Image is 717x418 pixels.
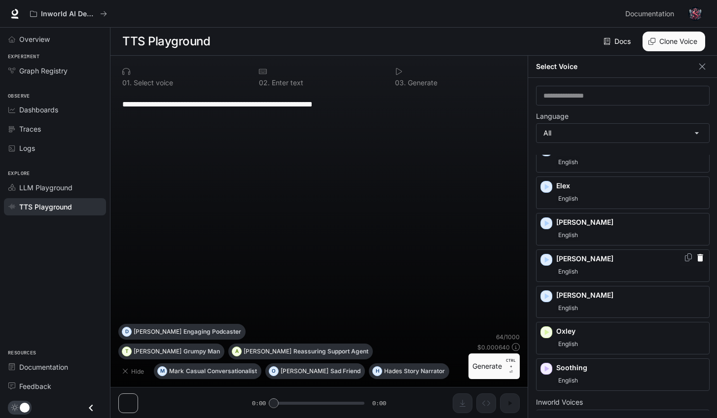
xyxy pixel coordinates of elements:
span: Dark mode toggle [20,402,30,413]
div: M [158,363,167,379]
span: English [556,338,580,350]
span: LLM Playground [19,182,72,193]
button: Hide [118,363,150,379]
p: $ 0.000640 [477,343,510,351]
p: Generate [406,79,437,86]
p: [PERSON_NAME] [556,290,705,300]
div: All [537,124,709,142]
p: [PERSON_NAME] [134,348,181,354]
p: [PERSON_NAME] [281,368,328,374]
span: Logs [19,143,35,153]
span: Graph Registry [19,66,68,76]
button: Copy Voice ID [683,253,693,261]
a: Overview [4,31,106,48]
p: Oxley [556,326,705,336]
button: Clone Voice [643,32,705,51]
a: Documentation [621,4,681,24]
button: User avatar [685,4,705,24]
a: Docs [602,32,635,51]
button: D[PERSON_NAME]Engaging Podcaster [118,324,246,340]
span: Documentation [625,8,674,20]
p: 0 2 . [259,79,270,86]
button: All workspaces [26,4,111,24]
p: 0 1 . [122,79,132,86]
span: Documentation [19,362,68,372]
p: Casual Conversationalist [186,368,257,374]
p: [PERSON_NAME] [556,254,705,264]
p: Enter text [270,79,303,86]
span: Overview [19,34,50,44]
div: T [122,344,131,359]
button: A[PERSON_NAME]Reassuring Support Agent [228,344,373,359]
p: Language [536,113,569,120]
p: 64 / 1000 [496,333,520,341]
button: O[PERSON_NAME]Sad Friend [265,363,365,379]
span: Dashboards [19,104,58,115]
p: Mark [169,368,184,374]
button: HHadesStory Narrator [369,363,449,379]
button: T[PERSON_NAME]Grumpy Man [118,344,224,359]
span: English [556,193,580,205]
p: Story Narrator [404,368,445,374]
p: Sad Friend [330,368,360,374]
button: MMarkCasual Conversationalist [154,363,261,379]
div: O [269,363,278,379]
img: User avatar [688,7,702,21]
span: Traces [19,124,41,134]
span: English [556,156,580,168]
p: Inworld AI Demos [41,10,96,18]
p: Soothing [556,363,705,373]
span: English [556,302,580,314]
a: Traces [4,120,106,138]
div: A [232,344,241,359]
p: Inworld Voices [536,399,710,406]
p: Select voice [132,79,173,86]
p: CTRL + [506,357,516,369]
p: [PERSON_NAME] [556,217,705,227]
p: Engaging Podcaster [183,329,241,335]
div: D [122,324,131,340]
p: ⏎ [506,357,516,375]
p: Elex [556,181,705,191]
p: [PERSON_NAME] [134,329,181,335]
span: English [556,229,580,241]
a: TTS Playground [4,198,106,215]
button: GenerateCTRL +⏎ [468,353,520,379]
a: LLM Playground [4,179,106,196]
div: H [373,363,382,379]
a: Dashboards [4,101,106,118]
h1: TTS Playground [122,32,210,51]
p: Reassuring Support Agent [293,348,368,354]
p: Hades [384,368,402,374]
a: Feedback [4,378,106,395]
p: [PERSON_NAME] [244,348,291,354]
span: Feedback [19,381,51,391]
a: Documentation [4,358,106,376]
p: Grumpy Man [183,348,220,354]
a: Graph Registry [4,62,106,79]
span: English [556,375,580,386]
span: TTS Playground [19,202,72,212]
button: Close drawer [80,398,102,418]
span: English [556,266,580,278]
a: Logs [4,139,106,157]
p: 0 3 . [395,79,406,86]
